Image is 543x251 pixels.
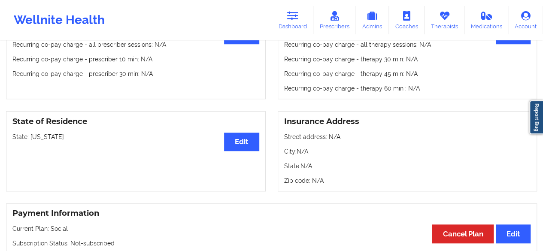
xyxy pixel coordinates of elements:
h3: Payment Information [12,209,531,218]
a: Coaches [389,6,425,34]
p: Recurring co-pay charge - therapy 60 min : N/A [284,84,531,93]
button: Edit [496,224,531,243]
p: Recurring co-pay charge - all therapy sessions : N/A [284,40,531,49]
h3: Insurance Address [284,117,531,127]
p: Current Plan: Social [12,224,531,233]
a: Dashboard [272,6,313,34]
p: Subscription Status: Not-subscribed [12,239,531,248]
p: State: [US_STATE] [12,133,259,141]
p: Recurring co-pay charge - prescriber 10 min : N/A [12,55,259,64]
a: Account [508,6,543,34]
a: Therapists [425,6,464,34]
p: Recurring co-pay charge - therapy 45 min : N/A [284,70,531,78]
button: Cancel Plan [432,224,494,243]
a: Medications [464,6,509,34]
p: Recurring co-pay charge - prescriber 30 min : N/A [12,70,259,78]
p: Recurring co-pay charge - therapy 30 min : N/A [284,55,531,64]
button: Edit [224,133,259,151]
p: Recurring co-pay charge - all prescriber sessions : N/A [12,40,259,49]
p: State: N/A [284,162,531,170]
a: Prescribers [313,6,356,34]
a: Report Bug [529,100,543,134]
a: Admins [355,6,389,34]
p: Street address: N/A [284,133,531,141]
p: Zip code: N/A [284,176,531,185]
p: City: N/A [284,147,531,156]
h3: State of Residence [12,117,259,127]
